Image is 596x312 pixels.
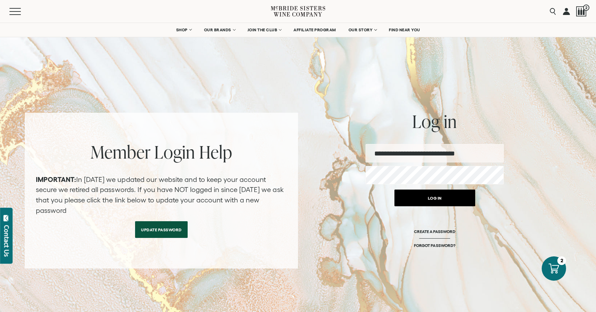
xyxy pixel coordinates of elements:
span: JOIN THE CLUB [248,27,277,32]
span: FIND NEAR YOU [389,27,420,32]
span: OUR STORY [348,27,373,32]
a: Update Password [135,221,188,238]
div: Contact Us [3,225,10,257]
a: SHOP [172,23,196,37]
a: FORGOT PASSWORD? [414,243,455,248]
span: SHOP [176,27,188,32]
div: 2 [557,256,566,265]
a: FIND NEAR YOU [384,23,425,37]
span: 2 [583,5,589,11]
button: Mobile Menu Trigger [9,8,34,15]
span: AFFILIATE PROGRAM [293,27,336,32]
a: OUR STORY [344,23,381,37]
a: OUR BRANDS [199,23,240,37]
h2: Member Login Help [36,143,287,161]
p: In [DATE] we updated our website and to keep your account secure we retired all passwords. If you... [36,175,287,216]
span: OUR BRANDS [204,27,231,32]
strong: IMPORTANT: [36,176,76,183]
h2: Log in [366,113,504,130]
a: JOIN THE CLUB [243,23,286,37]
button: Log in [394,190,475,206]
a: CREATE A PASSWORD [414,229,455,243]
a: AFFILIATE PROGRAM [289,23,340,37]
